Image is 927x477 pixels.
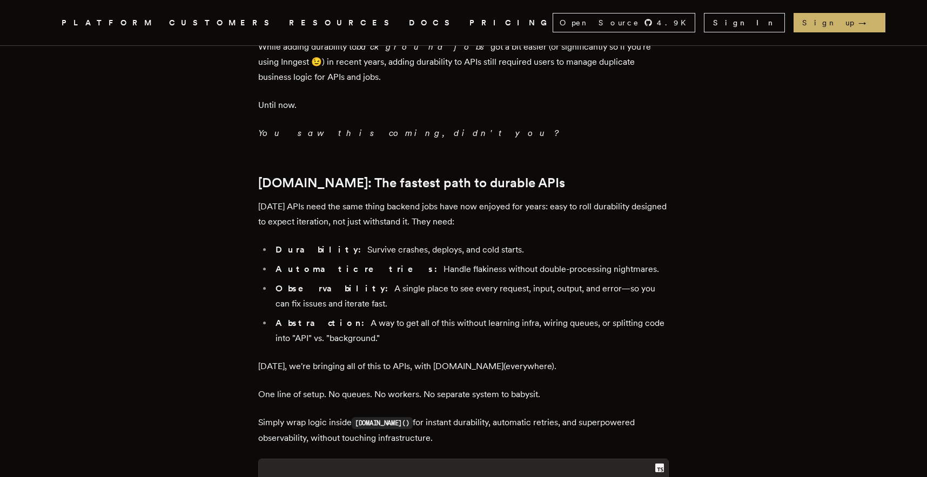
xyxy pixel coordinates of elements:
[258,415,669,446] p: Simply wrap logic inside for instant durability, automatic retries, and superpowered observabilit...
[289,16,396,30] button: RESOURCES
[258,359,669,374] p: [DATE], we're bringing all of this to APIs, with [DOMAIN_NAME](everywhere).
[560,17,640,28] span: Open Source
[272,242,669,257] li: Survive crashes, deploys, and cold starts.
[272,262,669,277] li: Handle flakiness without double-processing nightmares.
[272,316,669,346] li: A way to get all of this without learning infra, wiring queues, or splitting code into "API" vs. ...
[276,244,367,255] strong: Durability:
[272,281,669,311] li: A single place to see every request, input, output, and error—so you can fix issues and iterate f...
[258,387,669,402] p: One line of setup. No queues. No workers. No separate system to babysit.
[276,318,371,328] strong: Abstraction:
[276,283,394,294] strong: Observability:
[62,16,156,30] button: PLATFORM
[357,42,491,52] em: background jobs
[352,417,413,429] code: [DOMAIN_NAME]()
[169,16,276,30] a: CUSTOMERS
[704,13,785,32] a: Sign In
[409,16,456,30] a: DOCS
[657,17,693,28] span: 4.9 K
[258,39,669,85] p: While adding durability to got a bit easier (or significantly so if you're using Inngest 😉) in re...
[469,16,553,30] a: PRICING
[258,175,669,190] h2: [DOMAIN_NAME]: The fastest path to durable APIs
[258,98,669,113] p: Until now.
[794,13,885,32] a: Sign up
[258,128,557,138] em: You saw this coming, didn't you?
[276,264,444,274] strong: Automatic retries:
[258,199,669,229] p: [DATE] APIs need the same thing backend jobs have now enjoyed for years: easy to roll durability ...
[858,17,877,28] span: →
